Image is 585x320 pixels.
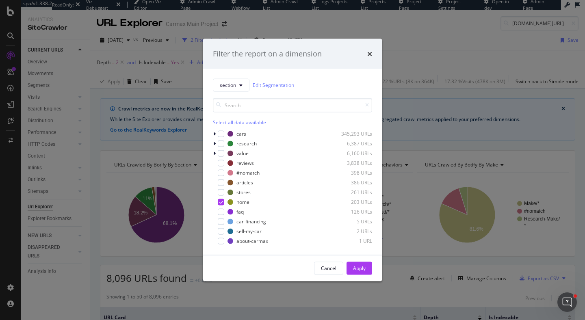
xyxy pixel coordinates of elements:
[332,208,372,215] div: 126 URLs
[236,189,251,196] div: stores
[236,208,244,215] div: faq
[332,160,372,166] div: 3,838 URLs
[332,228,372,235] div: 2 URLs
[236,169,260,176] div: #nomatch
[213,49,322,59] div: Filter the report on a dimension
[332,130,372,137] div: 345,293 URLs
[353,265,366,272] div: Apply
[367,49,372,59] div: times
[332,189,372,196] div: 261 URLs
[236,130,246,137] div: cars
[203,39,382,281] div: modal
[332,169,372,176] div: 398 URLs
[213,119,372,125] div: Select all data available
[236,160,254,166] div: reviews
[236,228,262,235] div: sell-my-car
[213,98,372,112] input: Search
[220,82,236,89] span: section
[213,78,249,91] button: section
[332,140,372,147] div: 6,387 URLs
[332,218,372,225] div: 5 URLs
[314,262,343,275] button: Cancel
[347,262,372,275] button: Apply
[321,265,336,272] div: Cancel
[236,218,266,225] div: car-financing
[236,199,249,205] div: home
[236,150,249,157] div: value
[332,238,372,244] div: 1 URL
[253,81,294,89] a: Edit Segmentation
[557,292,577,312] iframe: Intercom live chat
[332,179,372,186] div: 386 URLs
[332,150,372,157] div: 6,160 URLs
[236,179,253,186] div: articles
[236,140,257,147] div: research
[236,238,268,244] div: about-carmax
[332,199,372,205] div: 203 URLs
